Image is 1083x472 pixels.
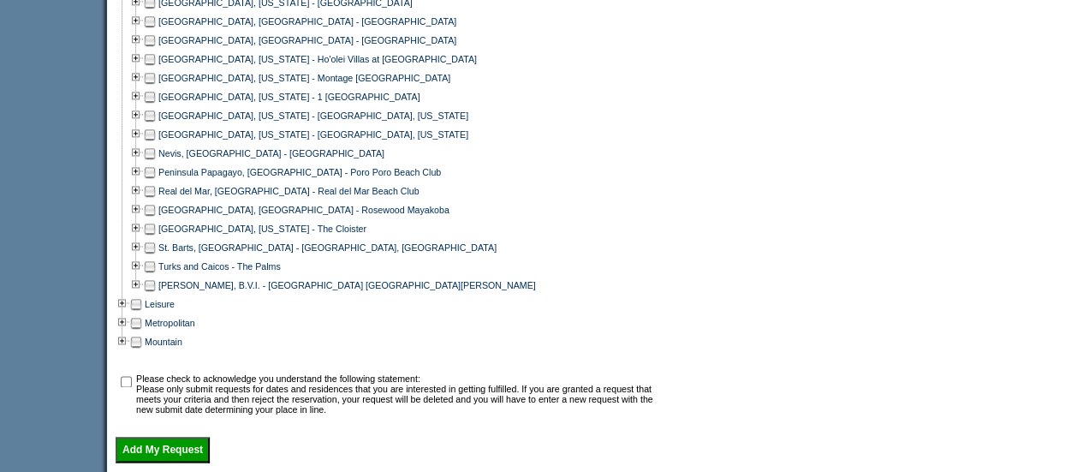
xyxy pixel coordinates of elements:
[158,280,536,290] a: [PERSON_NAME], B.V.I. - [GEOGRAPHIC_DATA] [GEOGRAPHIC_DATA][PERSON_NAME]
[145,318,195,328] a: Metropolitan
[158,242,497,253] a: St. Barts, [GEOGRAPHIC_DATA] - [GEOGRAPHIC_DATA], [GEOGRAPHIC_DATA]
[158,186,420,196] a: Real del Mar, [GEOGRAPHIC_DATA] - Real del Mar Beach Club
[158,148,384,158] a: Nevis, [GEOGRAPHIC_DATA] - [GEOGRAPHIC_DATA]
[158,92,420,102] a: [GEOGRAPHIC_DATA], [US_STATE] - 1 [GEOGRAPHIC_DATA]
[136,373,658,415] td: Please check to acknowledge you understand the following statement: Please only submit requests f...
[158,54,477,64] a: [GEOGRAPHIC_DATA], [US_STATE] - Ho'olei Villas at [GEOGRAPHIC_DATA]
[158,73,450,83] a: [GEOGRAPHIC_DATA], [US_STATE] - Montage [GEOGRAPHIC_DATA]
[158,224,366,234] a: [GEOGRAPHIC_DATA], [US_STATE] - The Cloister
[158,167,441,177] a: Peninsula Papagayo, [GEOGRAPHIC_DATA] - Poro Poro Beach Club
[158,16,456,27] a: [GEOGRAPHIC_DATA], [GEOGRAPHIC_DATA] - [GEOGRAPHIC_DATA]
[116,437,210,463] input: Add My Request
[145,337,182,347] a: Mountain
[158,129,468,140] a: [GEOGRAPHIC_DATA], [US_STATE] - [GEOGRAPHIC_DATA], [US_STATE]
[158,261,281,272] a: Turks and Caicos - The Palms
[158,205,449,215] a: [GEOGRAPHIC_DATA], [GEOGRAPHIC_DATA] - Rosewood Mayakoba
[158,35,456,45] a: [GEOGRAPHIC_DATA], [GEOGRAPHIC_DATA] - [GEOGRAPHIC_DATA]
[158,111,468,121] a: [GEOGRAPHIC_DATA], [US_STATE] - [GEOGRAPHIC_DATA], [US_STATE]
[145,299,175,309] a: Leisure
